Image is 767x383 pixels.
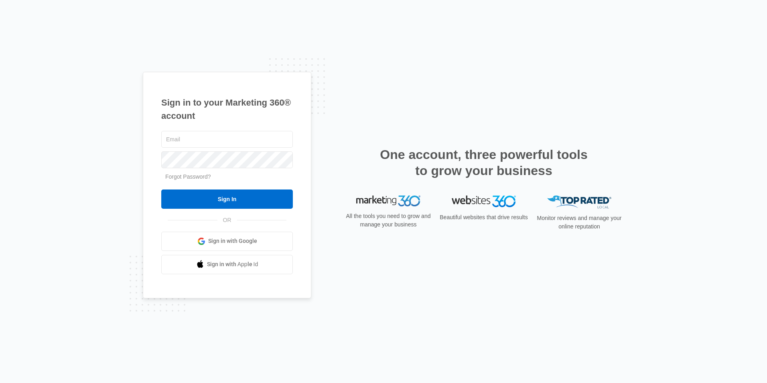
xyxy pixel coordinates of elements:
[356,196,420,207] img: Marketing 360
[217,216,237,224] span: OR
[161,96,293,122] h1: Sign in to your Marketing 360® account
[161,232,293,251] a: Sign in with Google
[452,196,516,207] img: Websites 360
[161,255,293,274] a: Sign in with Apple Id
[208,237,257,245] span: Sign in with Google
[547,196,611,209] img: Top Rated Local
[439,213,529,221] p: Beautiful websites that drive results
[161,131,293,148] input: Email
[343,212,433,229] p: All the tools you need to grow and manage your business
[377,147,590,179] h2: One account, three powerful tools to grow your business
[161,189,293,209] input: Sign In
[165,173,211,180] a: Forgot Password?
[534,214,624,231] p: Monitor reviews and manage your online reputation
[207,260,258,269] span: Sign in with Apple Id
